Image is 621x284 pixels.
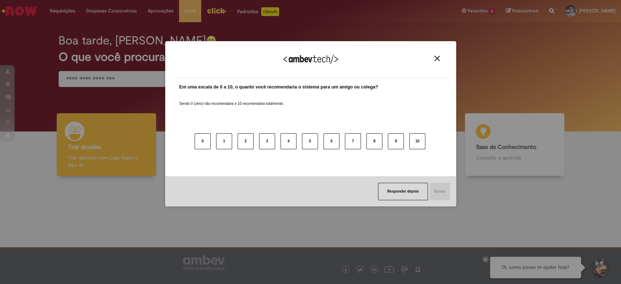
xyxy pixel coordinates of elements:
button: Close [432,55,442,62]
label: Em uma escala de 0 a 10, o quanto você recomendaria o sistema para um amigo ou colega? [179,84,378,91]
button: 0 [195,133,211,149]
button: 1 [216,133,232,149]
img: Close [434,56,440,61]
button: 5 [302,133,318,149]
button: Responder depois [378,183,428,200]
button: 9 [388,133,404,149]
button: 4 [280,133,296,149]
button: 10 [409,133,425,149]
button: 7 [345,133,361,149]
label: Sendo 0 (zero) não recomendaria e 10 recomendaria totalmente. [179,92,284,106]
img: Logo Ambevtech [283,55,338,64]
button: 3 [259,133,275,149]
button: 2 [238,133,254,149]
button: 8 [366,133,382,149]
button: 6 [323,133,339,149]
